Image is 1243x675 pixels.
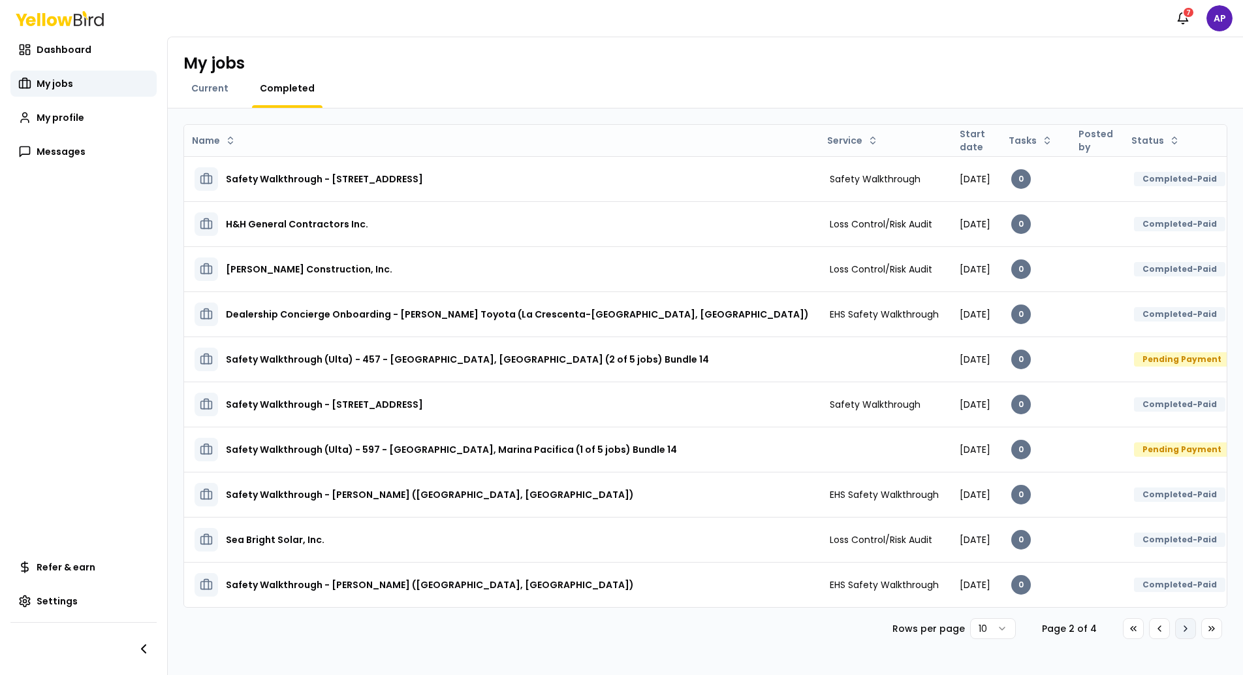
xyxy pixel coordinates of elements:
[1011,440,1031,459] div: 0
[830,218,932,231] span: Loss Control/Risk Audit
[822,130,883,151] button: Service
[191,82,228,95] span: Current
[960,533,990,546] span: [DATE]
[830,533,932,546] span: Loss Control/Risk Audit
[1011,305,1031,324] div: 0
[1134,262,1225,276] div: Completed-Paid
[1134,442,1230,457] div: Pending Payment
[226,348,709,371] h3: Safety Walkthrough (Ulta) - 457 - [GEOGRAPHIC_DATA], [GEOGRAPHIC_DATA] (2 of 5 jobs) Bundle 14
[1003,130,1058,151] button: Tasks
[1126,130,1185,151] button: Status
[827,134,862,147] span: Service
[1011,214,1031,234] div: 0
[252,82,323,95] a: Completed
[960,263,990,276] span: [DATE]
[1134,533,1225,547] div: Completed-Paid
[226,303,809,326] h3: Dealership Concierge Onboarding - [PERSON_NAME] Toyota (La Crescenta-[GEOGRAPHIC_DATA], [GEOGRAPH...
[1134,217,1225,231] div: Completed-Paid
[226,573,634,597] h3: Safety Walkthrough - [PERSON_NAME] ([GEOGRAPHIC_DATA], [GEOGRAPHIC_DATA])
[1170,5,1196,31] button: 7
[1011,395,1031,414] div: 0
[1134,578,1225,592] div: Completed-Paid
[949,125,1001,156] th: Start date
[226,438,677,461] h3: Safety Walkthrough (Ulta) - 597 - [GEOGRAPHIC_DATA], Marina Pacifica (1 of 5 jobs) Bundle 14
[1182,7,1195,18] div: 7
[37,111,84,124] span: My profile
[1011,259,1031,279] div: 0
[1011,169,1031,189] div: 0
[1134,307,1225,321] div: Completed-Paid
[1134,172,1225,186] div: Completed-Paid
[1134,352,1230,367] div: Pending Payment
[187,130,241,151] button: Name
[37,145,86,158] span: Messages
[960,218,990,231] span: [DATE]
[960,443,990,456] span: [DATE]
[37,595,78,608] span: Settings
[830,308,939,321] span: EHS Safety Walkthrough
[10,139,157,165] a: Messages
[830,398,920,411] span: Safety Walkthrough
[10,105,157,131] a: My profile
[10,37,157,63] a: Dashboard
[10,588,157,614] a: Settings
[1206,5,1233,31] span: AP
[960,308,990,321] span: [DATE]
[892,622,965,635] p: Rows per page
[1131,134,1164,147] span: Status
[226,167,423,191] h3: Safety Walkthrough - [STREET_ADDRESS]
[830,263,932,276] span: Loss Control/Risk Audit
[183,82,236,95] a: Current
[226,528,324,552] h3: Sea Bright Solar, Inc.
[1068,125,1124,156] th: Posted by
[226,483,634,506] h3: Safety Walkthrough - [PERSON_NAME] ([GEOGRAPHIC_DATA], [GEOGRAPHIC_DATA])
[10,554,157,580] a: Refer & earn
[226,393,423,416] h3: Safety Walkthrough - [STREET_ADDRESS]
[37,43,91,56] span: Dashboard
[960,173,990,186] span: [DATE]
[1011,575,1031,595] div: 0
[960,398,990,411] span: [DATE]
[226,212,368,236] h3: H&H General Contractors Inc.
[10,71,157,97] a: My jobs
[192,134,220,147] span: Name
[1134,487,1225,502] div: Completed-Paid
[37,77,73,90] span: My jobs
[830,578,939,591] span: EHS Safety Walkthrough
[1037,622,1102,635] div: Page 2 of 4
[830,173,920,186] span: Safety Walkthrough
[1011,485,1031,504] div: 0
[830,488,939,501] span: EHS Safety Walkthrough
[183,53,245,74] h1: My jobs
[226,257,392,281] h3: [PERSON_NAME] Construction, Inc.
[260,82,315,95] span: Completed
[960,488,990,501] span: [DATE]
[960,353,990,366] span: [DATE]
[1011,350,1031,369] div: 0
[1134,397,1225,412] div: Completed-Paid
[1009,134,1037,147] span: Tasks
[1011,530,1031,550] div: 0
[960,578,990,591] span: [DATE]
[37,561,95,574] span: Refer & earn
